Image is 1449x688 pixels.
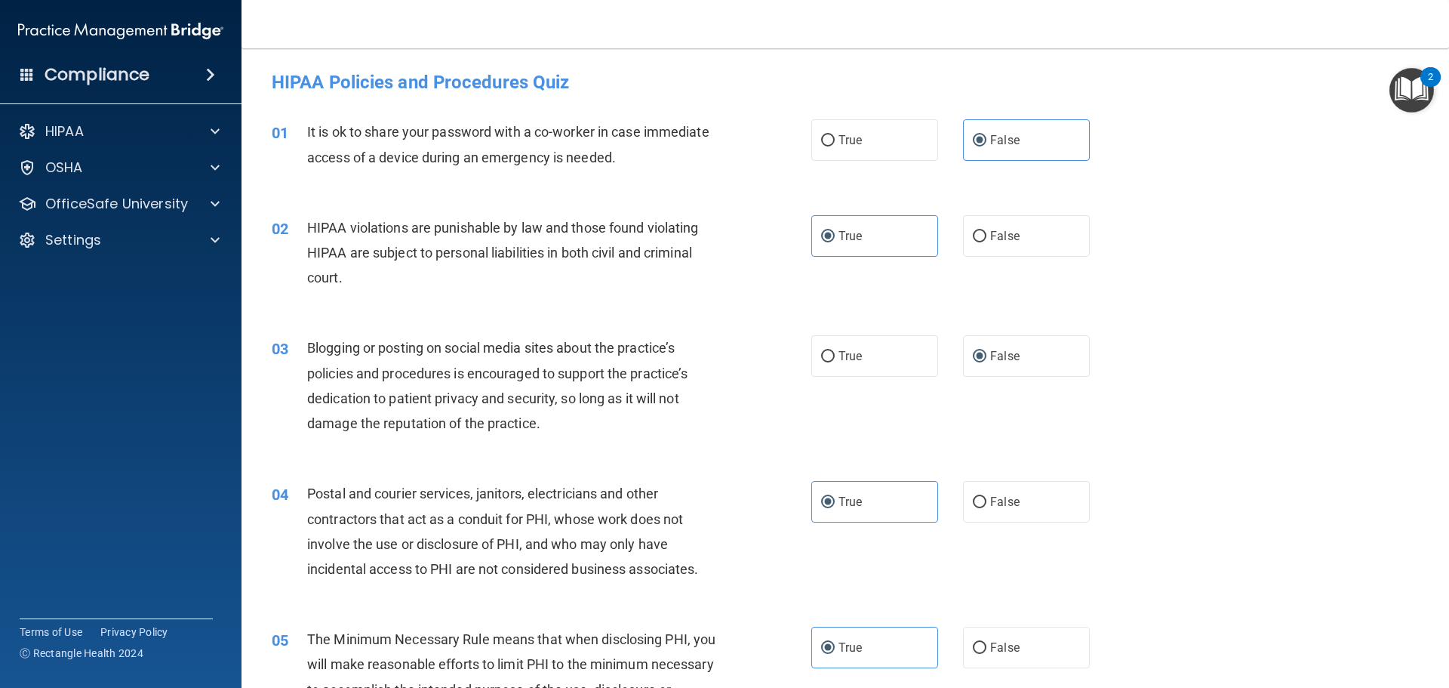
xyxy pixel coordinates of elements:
[20,625,82,640] a: Terms of Use
[20,646,143,661] span: Ⓒ Rectangle Health 2024
[18,231,220,249] a: Settings
[272,486,288,504] span: 04
[45,195,188,213] p: OfficeSafe University
[18,159,220,177] a: OSHA
[838,229,862,243] span: True
[821,135,835,147] input: True
[973,351,986,363] input: False
[272,73,1419,92] h4: HIPAA Policies and Procedures Quiz
[990,229,1020,243] span: False
[272,220,288,238] span: 02
[990,133,1020,147] span: False
[990,349,1020,363] span: False
[307,340,688,431] span: Blogging or posting on social media sites about the practice’s policies and procedures is encoura...
[45,64,149,85] h4: Compliance
[821,497,835,508] input: True
[1389,68,1434,113] button: Open Resource Center, 2 new notifications
[45,231,101,249] p: Settings
[821,643,835,654] input: True
[45,159,83,177] p: OSHA
[990,640,1020,655] span: False
[307,486,698,577] span: Postal and courier services, janitors, electricians and other contractors that act as a conduit f...
[838,133,862,147] span: True
[990,495,1020,509] span: False
[973,497,986,508] input: False
[272,340,288,358] span: 03
[838,640,862,655] span: True
[838,349,862,363] span: True
[821,351,835,363] input: True
[272,124,288,142] span: 01
[973,135,986,147] input: False
[18,122,220,140] a: HIPAA
[307,220,698,285] span: HIPAA violations are punishable by law and those found violating HIPAA are subject to personal li...
[45,122,84,140] p: HIPAA
[272,631,288,649] span: 05
[838,495,862,509] span: True
[18,195,220,213] a: OfficeSafe University
[821,231,835,242] input: True
[973,231,986,242] input: False
[100,625,168,640] a: Privacy Policy
[973,643,986,654] input: False
[18,16,223,46] img: PMB logo
[307,124,709,165] span: It is ok to share your password with a co-worker in case immediate access of a device during an e...
[1428,77,1433,97] div: 2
